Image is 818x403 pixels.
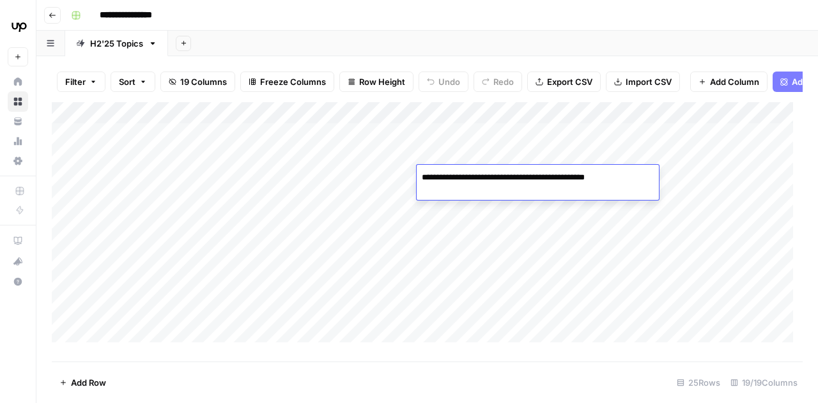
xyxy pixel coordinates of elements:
[8,111,28,132] a: Your Data
[65,31,168,56] a: H2'25 Topics
[71,376,106,389] span: Add Row
[8,151,28,171] a: Settings
[119,75,135,88] span: Sort
[8,271,28,292] button: Help + Support
[339,72,413,92] button: Row Height
[8,91,28,112] a: Browse
[626,75,672,88] span: Import CSV
[527,72,601,92] button: Export CSV
[240,72,334,92] button: Freeze Columns
[8,251,28,271] button: What's new?
[65,75,86,88] span: Filter
[547,75,592,88] span: Export CSV
[57,72,105,92] button: Filter
[8,10,28,42] button: Workspace: Upwork
[725,372,803,393] div: 19/19 Columns
[160,72,235,92] button: 19 Columns
[606,72,680,92] button: Import CSV
[8,15,31,38] img: Upwork Logo
[710,75,759,88] span: Add Column
[493,75,514,88] span: Redo
[8,231,28,251] a: AirOps Academy
[8,72,28,92] a: Home
[111,72,155,92] button: Sort
[90,37,143,50] div: H2'25 Topics
[690,72,768,92] button: Add Column
[359,75,405,88] span: Row Height
[419,72,468,92] button: Undo
[8,252,27,271] div: What's new?
[180,75,227,88] span: 19 Columns
[672,372,725,393] div: 25 Rows
[438,75,460,88] span: Undo
[52,372,114,393] button: Add Row
[474,72,522,92] button: Redo
[260,75,326,88] span: Freeze Columns
[8,131,28,151] a: Usage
